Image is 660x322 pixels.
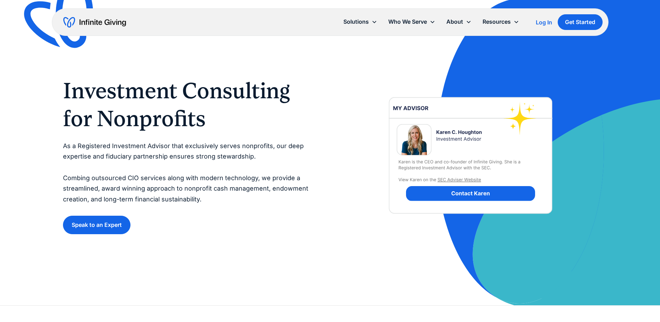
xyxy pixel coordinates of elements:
div: Resources [483,17,511,26]
a: Get Started [558,14,603,30]
div: About [441,14,477,29]
img: investment-advisor-nonprofit-financial [377,67,564,244]
div: Who We Serve [383,14,441,29]
div: Log In [536,20,552,25]
div: Who We Serve [388,17,427,26]
p: As a Registered Investment Advisor that exclusively serves nonprofits, our deep expertise and fid... [63,141,316,205]
a: Speak to an Expert [63,216,130,234]
div: Solutions [343,17,369,26]
a: home [63,17,126,28]
div: Resources [477,14,525,29]
h1: Investment Consulting for Nonprofits [63,77,316,132]
div: About [446,17,463,26]
div: Solutions [338,14,383,29]
a: Log In [536,18,552,26]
